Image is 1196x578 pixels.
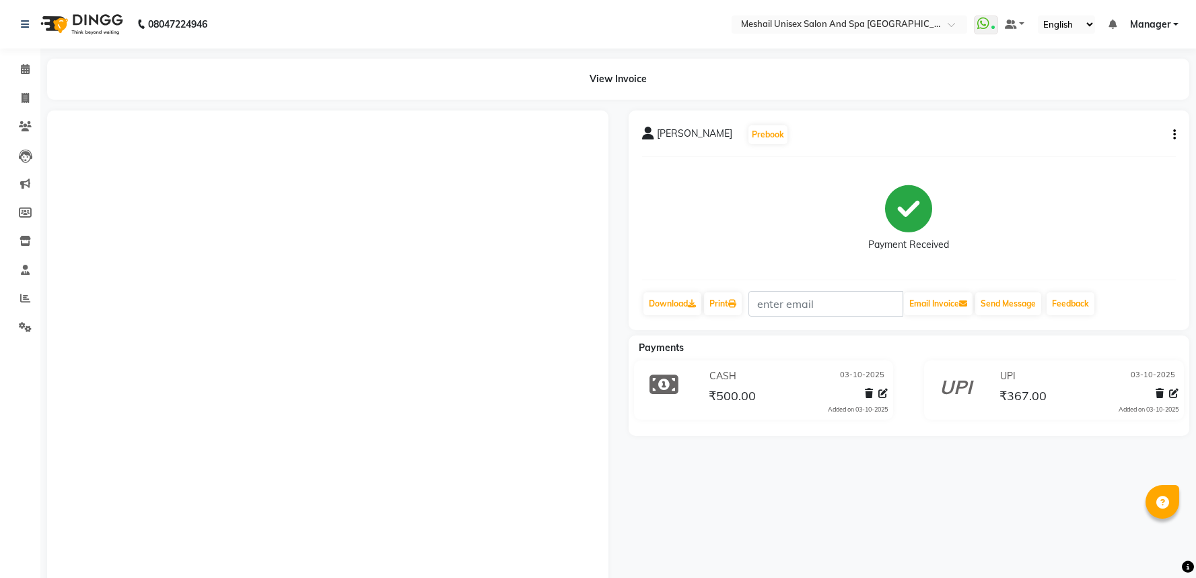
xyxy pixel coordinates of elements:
[868,238,949,252] div: Payment Received
[148,5,207,43] b: 08047224946
[34,5,127,43] img: logo
[639,342,684,354] span: Payments
[748,125,787,144] button: Prebook
[975,292,1041,315] button: Send Message
[47,59,1189,100] div: View Invoice
[704,292,742,315] a: Print
[828,405,888,414] div: Added on 03-10-2025
[999,388,1047,407] span: ₹367.00
[748,291,903,317] input: enter email
[709,388,756,407] span: ₹500.00
[1119,405,1179,414] div: Added on 03-10-2025
[904,292,973,315] button: Email Invoice
[709,369,736,383] span: CASH
[1130,18,1170,32] span: Manager
[1000,369,1016,383] span: UPI
[1131,369,1175,383] span: 03-10-2025
[643,292,701,315] a: Download
[840,369,884,383] span: 03-10-2025
[657,127,732,146] span: [PERSON_NAME]
[1047,292,1094,315] a: Feedback
[1139,524,1183,565] iframe: chat widget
